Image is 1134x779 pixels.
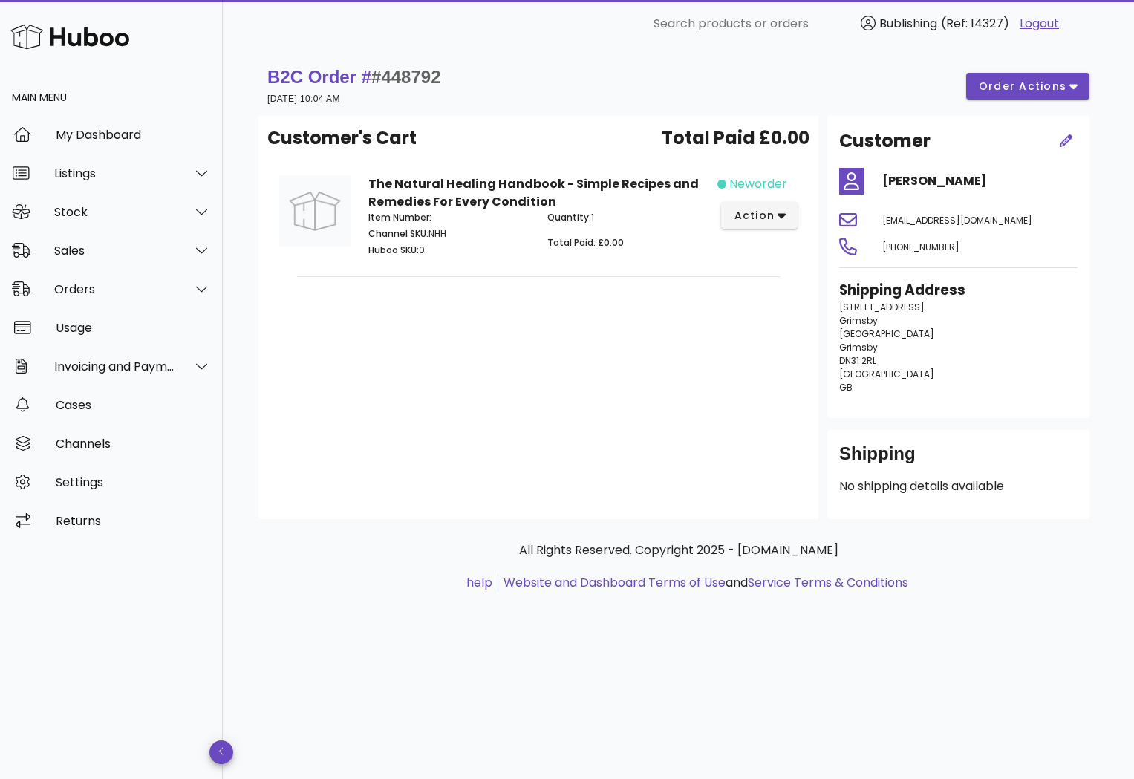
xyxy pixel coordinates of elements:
[56,321,211,335] div: Usage
[498,574,908,592] li: and
[54,359,175,374] div: Invoicing and Payments
[547,211,591,224] span: Quantity:
[54,244,175,258] div: Sales
[882,241,959,253] span: [PHONE_NUMBER]
[371,67,440,87] span: #448792
[56,128,211,142] div: My Dashboard
[270,541,1086,559] p: All Rights Reserved. Copyright 2025 - [DOMAIN_NAME]
[466,574,492,591] a: help
[56,475,211,489] div: Settings
[839,354,876,367] span: DN31 2RL
[839,301,925,313] span: [STREET_ADDRESS]
[547,211,708,224] p: 1
[882,214,1032,226] span: [EMAIL_ADDRESS][DOMAIN_NAME]
[56,398,211,412] div: Cases
[839,381,853,394] span: GB
[267,94,340,104] small: [DATE] 10:04 AM
[267,125,417,151] span: Customer's Cart
[279,175,351,247] img: Product Image
[839,477,1078,495] p: No shipping details available
[839,280,1078,301] h3: Shipping Address
[54,166,175,180] div: Listings
[547,236,624,249] span: Total Paid: £0.00
[368,227,428,240] span: Channel SKU:
[839,368,934,380] span: [GEOGRAPHIC_DATA]
[267,67,441,87] strong: B2C Order #
[839,314,878,327] span: Grimsby
[721,202,798,229] button: action
[504,574,726,591] a: Website and Dashboard Terms of Use
[54,205,175,219] div: Stock
[733,208,775,224] span: action
[839,128,931,154] h2: Customer
[56,514,211,528] div: Returns
[56,437,211,451] div: Channels
[839,442,1078,477] div: Shipping
[729,175,787,193] span: neworder
[368,227,529,241] p: NHH
[839,327,934,340] span: [GEOGRAPHIC_DATA]
[368,244,529,257] p: 0
[882,172,1078,190] h4: [PERSON_NAME]
[879,15,937,32] span: Bublishing
[1020,15,1059,33] a: Logout
[368,244,419,256] span: Huboo SKU:
[978,79,1067,94] span: order actions
[839,341,878,353] span: Grimsby
[662,125,809,151] span: Total Paid £0.00
[368,211,431,224] span: Item Number:
[941,15,1009,32] span: (Ref: 14327)
[368,175,699,210] strong: The Natural Healing Handbook - Simple Recipes and Remedies For Every Condition
[10,21,129,53] img: Huboo Logo
[748,574,908,591] a: Service Terms & Conditions
[966,73,1089,100] button: order actions
[54,282,175,296] div: Orders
